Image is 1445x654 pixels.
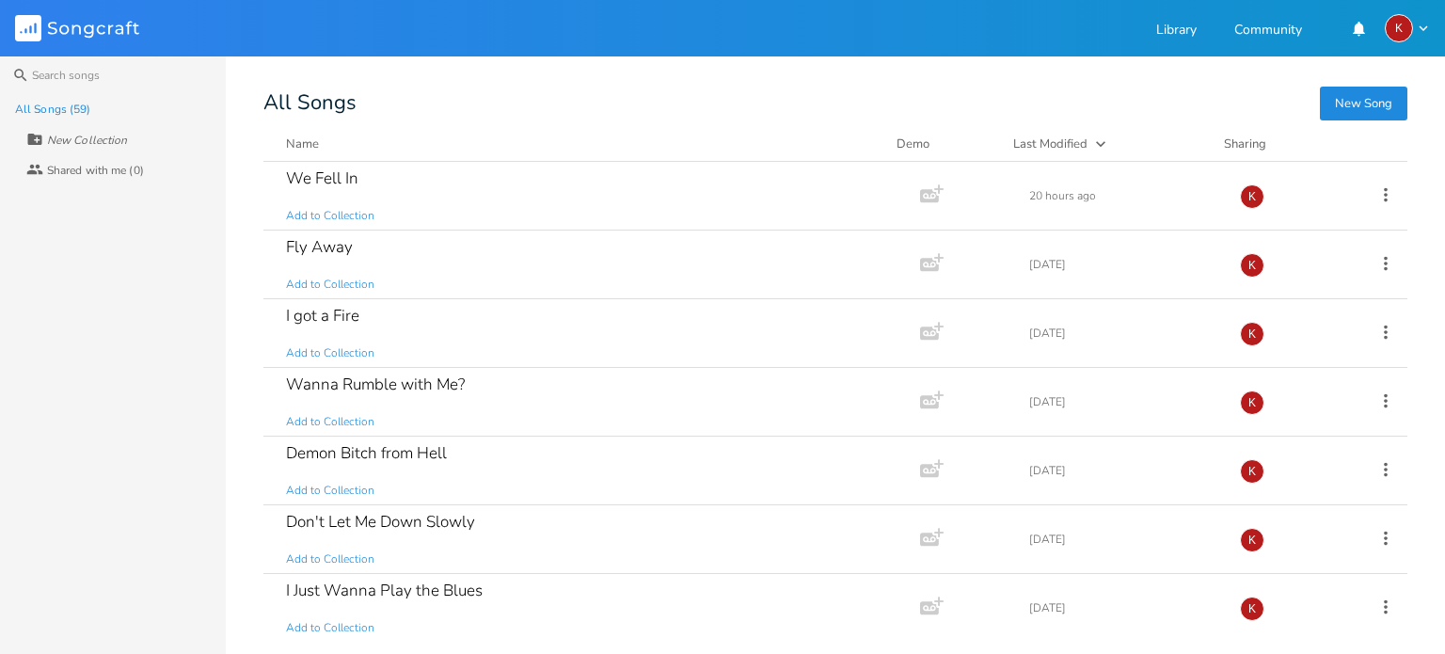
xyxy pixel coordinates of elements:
[47,135,127,146] div: New Collection
[286,170,358,186] div: We Fell In
[286,445,447,461] div: Demon Bitch from Hell
[1234,24,1302,40] a: Community
[1385,14,1413,42] div: kerynlee24
[1240,459,1264,484] div: kerynlee24
[286,208,374,224] span: Add to Collection
[286,136,319,152] div: Name
[286,414,374,430] span: Add to Collection
[1029,190,1217,201] div: 20 hours ago
[286,551,374,567] span: Add to Collection
[47,165,144,176] div: Shared with me (0)
[1385,14,1430,42] button: K
[1029,602,1217,614] div: [DATE]
[1029,534,1217,545] div: [DATE]
[1240,528,1264,552] div: kerynlee24
[1240,253,1264,278] div: kerynlee24
[286,376,465,392] div: Wanna Rumble with Me?
[286,277,374,293] span: Add to Collection
[286,239,353,255] div: Fly Away
[1240,391,1264,415] div: kerynlee24
[1013,136,1088,152] div: Last Modified
[1013,135,1201,153] button: Last Modified
[15,104,90,115] div: All Songs (59)
[1029,259,1217,270] div: [DATE]
[286,514,475,530] div: Don't Let Me Down Slowly
[1240,184,1264,209] div: kerynlee24
[1240,597,1264,621] div: kerynlee24
[1156,24,1197,40] a: Library
[286,345,374,361] span: Add to Collection
[897,135,991,153] div: Demo
[1320,87,1407,120] button: New Song
[286,308,359,324] div: I got a Fire
[286,620,374,636] span: Add to Collection
[286,135,874,153] button: Name
[1224,135,1337,153] div: Sharing
[1240,322,1264,346] div: kerynlee24
[263,94,1407,112] div: All Songs
[1029,465,1217,476] div: [DATE]
[286,483,374,499] span: Add to Collection
[1029,396,1217,407] div: [DATE]
[286,582,483,598] div: I Just Wanna Play the Blues
[1029,327,1217,339] div: [DATE]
